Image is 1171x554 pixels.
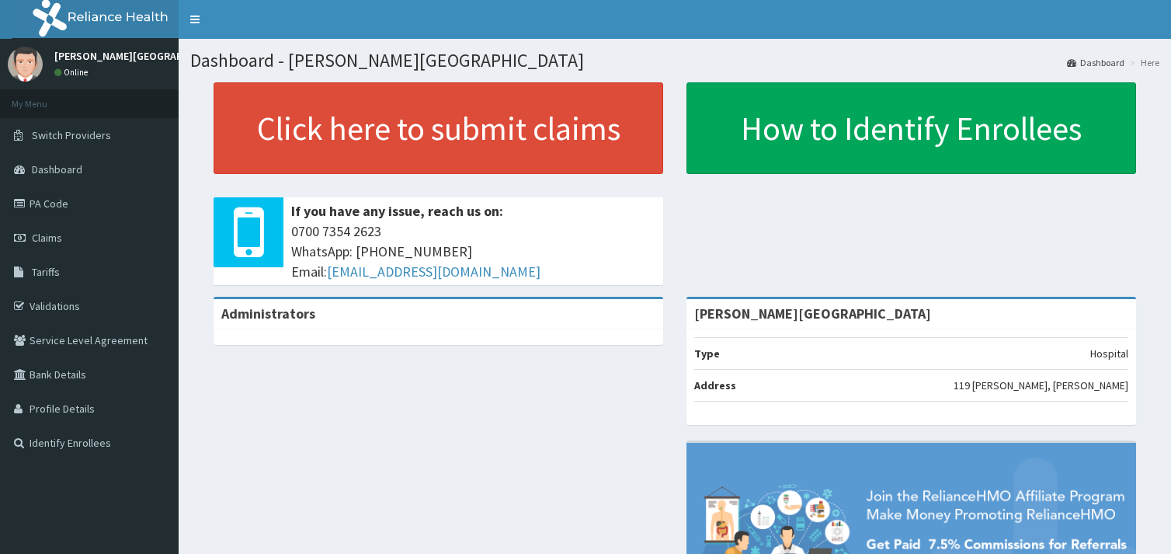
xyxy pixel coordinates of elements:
p: [PERSON_NAME][GEOGRAPHIC_DATA] [54,51,233,61]
a: Click here to submit claims [214,82,663,174]
span: Switch Providers [32,128,111,142]
a: How to Identify Enrollees [686,82,1136,174]
img: User Image [8,47,43,82]
a: Dashboard [1067,56,1124,69]
p: 119 [PERSON_NAME], [PERSON_NAME] [954,378,1128,393]
span: Claims [32,231,62,245]
b: Administrators [221,305,315,322]
li: Here [1126,56,1159,69]
strong: [PERSON_NAME][GEOGRAPHIC_DATA] [694,305,931,322]
a: Online [54,67,92,78]
a: [EMAIL_ADDRESS][DOMAIN_NAME] [327,263,540,280]
span: 0700 7354 2623 WhatsApp: [PHONE_NUMBER] Email: [291,221,655,281]
b: If you have any issue, reach us on: [291,202,503,220]
b: Address [694,378,736,392]
p: Hospital [1090,346,1128,361]
span: Dashboard [32,162,82,176]
b: Type [694,347,720,361]
span: Tariffs [32,265,60,279]
h1: Dashboard - [PERSON_NAME][GEOGRAPHIC_DATA] [190,51,1159,71]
